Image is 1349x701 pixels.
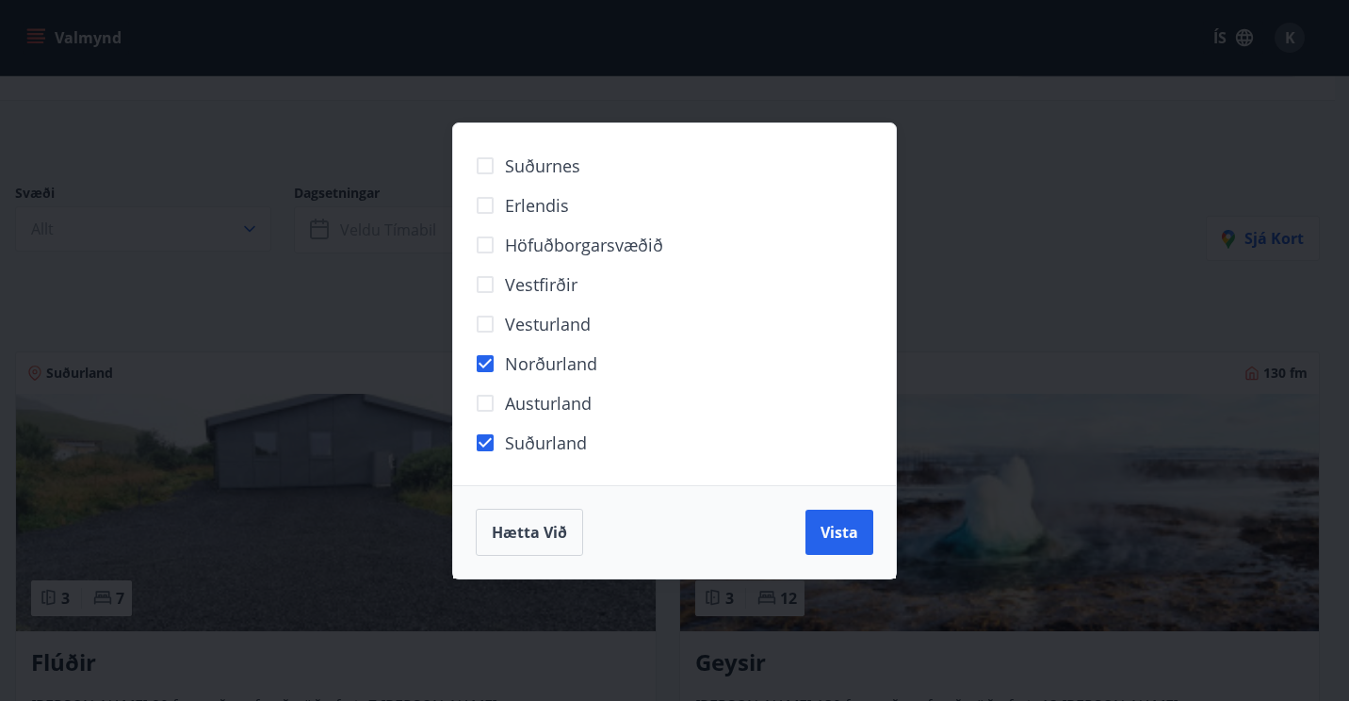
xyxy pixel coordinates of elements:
[492,522,567,543] span: Hætta við
[505,312,591,336] span: Vesturland
[476,509,583,556] button: Hætta við
[505,233,663,257] span: Höfuðborgarsvæðið
[505,391,592,416] span: Austurland
[821,522,858,543] span: Vista
[805,510,873,555] button: Vista
[505,193,569,218] span: Erlendis
[505,431,587,455] span: Suðurland
[505,154,580,178] span: Suðurnes
[505,351,597,376] span: Norðurland
[505,272,577,297] span: Vestfirðir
